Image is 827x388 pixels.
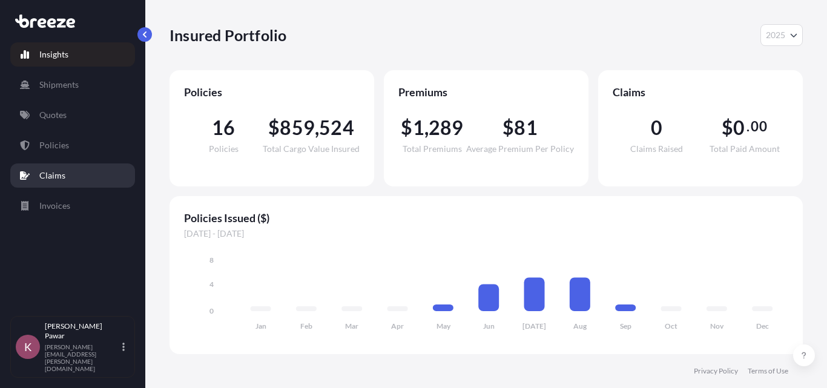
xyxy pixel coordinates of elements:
span: Total Cargo Value Insured [263,145,360,153]
span: Total Premiums [403,145,462,153]
span: 524 [319,118,354,137]
span: [DATE] - [DATE] [184,228,788,240]
tspan: 8 [209,255,214,265]
span: Total Paid Amount [710,145,780,153]
span: 81 [514,118,537,137]
a: Terms of Use [748,366,788,376]
span: $ [268,118,280,137]
span: Policies [209,145,239,153]
span: Average Premium Per Policy [466,145,574,153]
span: . [746,122,750,131]
p: [PERSON_NAME][EMAIL_ADDRESS][PERSON_NAME][DOMAIN_NAME] [45,343,120,372]
a: Claims [10,163,135,188]
p: Quotes [39,109,67,121]
tspan: 0 [209,306,214,315]
span: 1 [413,118,424,137]
span: Policies Issued ($) [184,211,788,225]
p: Invoices [39,200,70,212]
p: Insured Portfolio [170,25,286,45]
tspan: Aug [573,321,587,330]
p: Policies [39,139,69,151]
span: Premiums [398,85,574,99]
tspan: May [437,321,451,330]
a: Quotes [10,103,135,127]
tspan: Feb [300,321,312,330]
span: 2025 [766,29,785,41]
tspan: 4 [209,280,214,289]
span: , [315,118,319,137]
span: Claims [613,85,788,99]
tspan: [DATE] [522,321,546,330]
span: $ [401,118,412,137]
tspan: Jan [255,321,266,330]
tspan: Dec [756,321,769,330]
p: Shipments [39,79,79,91]
tspan: Mar [345,321,358,330]
span: 859 [280,118,315,137]
span: 289 [429,118,464,137]
button: Year Selector [760,24,803,46]
a: Shipments [10,73,135,97]
span: 16 [212,118,235,137]
tspan: Jun [483,321,495,330]
span: K [24,341,31,353]
span: 00 [751,122,766,131]
span: 0 [733,118,745,137]
span: , [424,118,429,137]
a: Policies [10,133,135,157]
tspan: Nov [710,321,724,330]
tspan: Sep [620,321,631,330]
a: Invoices [10,194,135,218]
a: Privacy Policy [694,366,738,376]
p: [PERSON_NAME] Pawar [45,321,120,341]
span: 0 [651,118,662,137]
span: Claims Raised [630,145,683,153]
span: $ [722,118,733,137]
a: Insights [10,42,135,67]
span: Policies [184,85,360,99]
tspan: Apr [391,321,404,330]
p: Insights [39,48,68,61]
tspan: Oct [665,321,677,330]
p: Claims [39,169,65,182]
span: $ [502,118,514,137]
